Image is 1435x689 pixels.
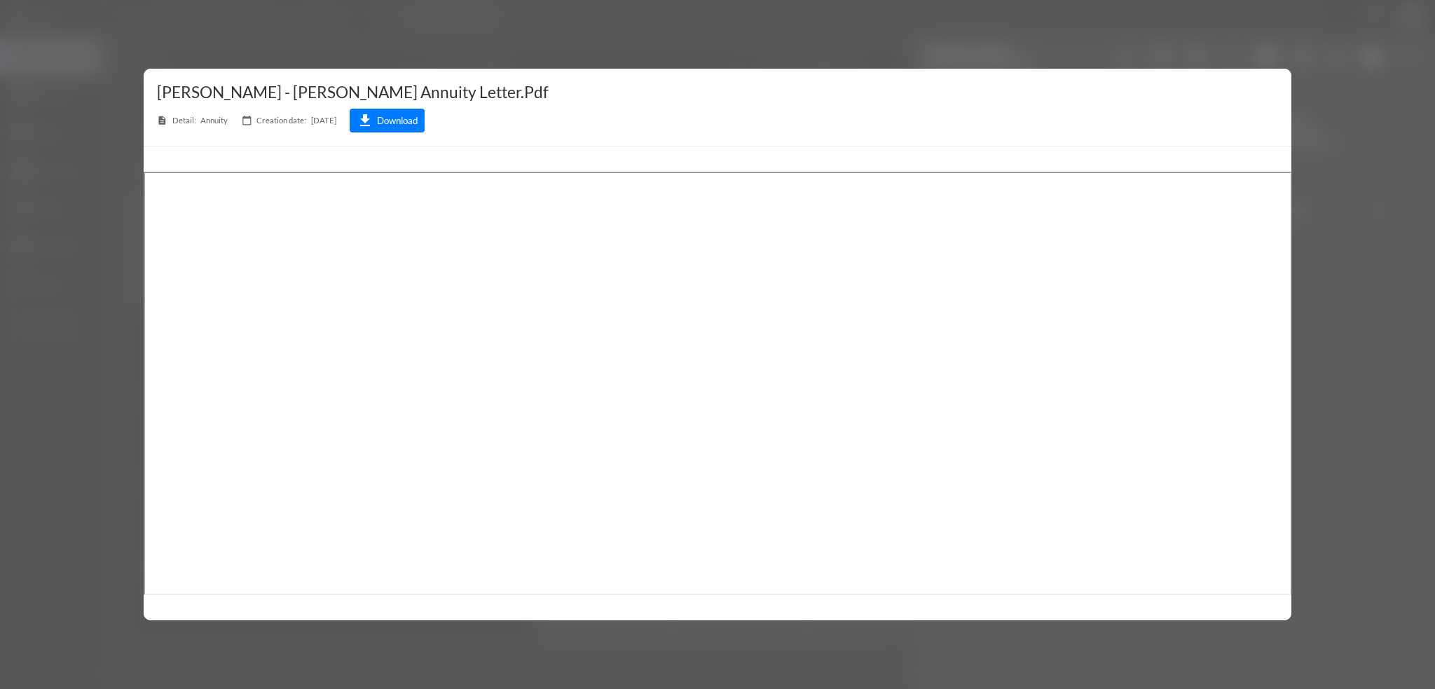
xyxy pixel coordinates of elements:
span: Detail: [172,116,196,125]
span: Creation date: [256,116,306,125]
button: downloadDownload [350,109,425,132]
i: calendar_today [242,115,252,125]
i: description [157,115,167,125]
span: Annuity [157,109,228,132]
i: download [357,112,373,129]
span: [DATE] [242,109,336,132]
span: [PERSON_NAME] - [PERSON_NAME] Annuity Letter.pdf [157,83,549,102]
